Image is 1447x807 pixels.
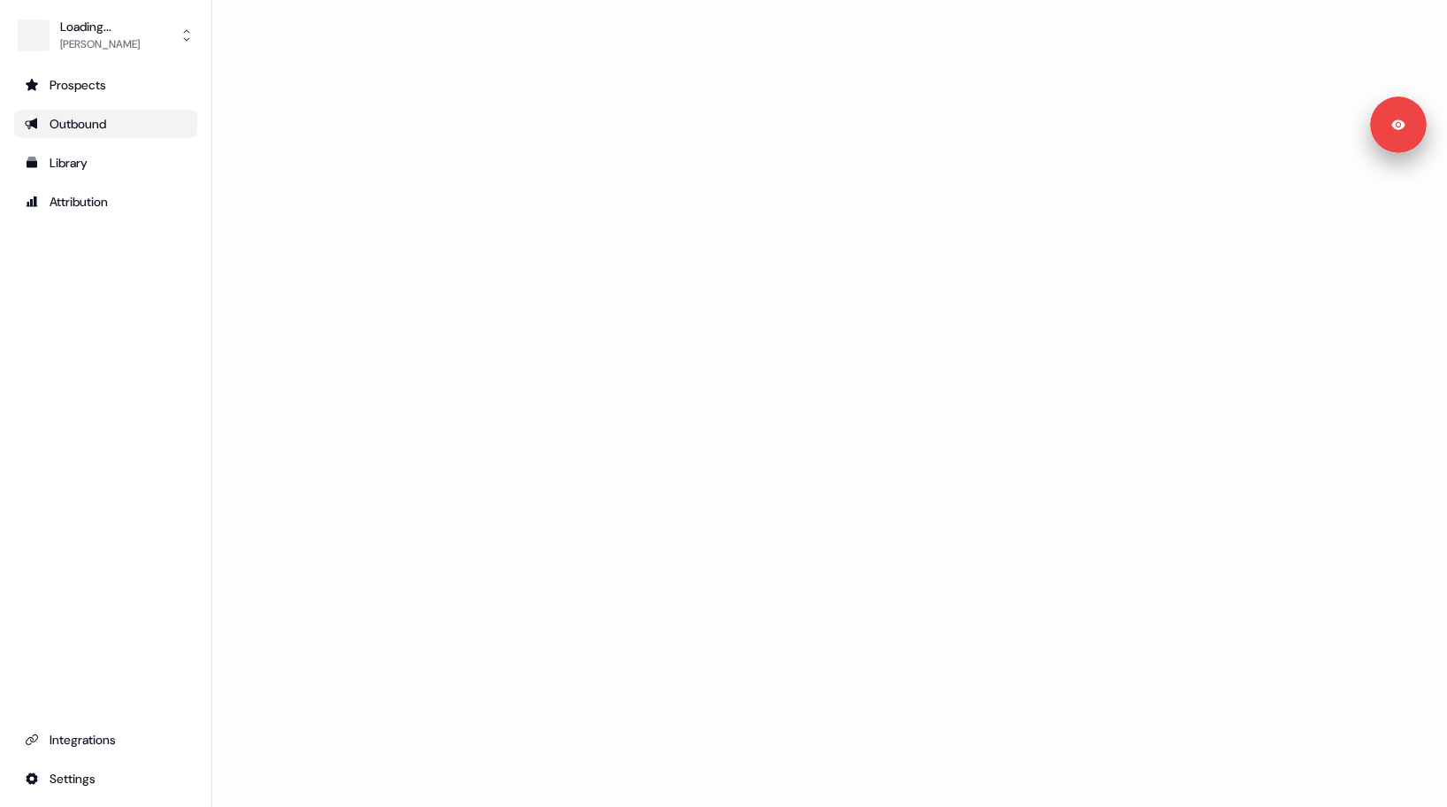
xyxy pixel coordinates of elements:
a: Go to integrations [14,726,197,754]
div: Outbound [25,115,187,133]
div: Integrations [25,731,187,749]
a: Go to outbound experience [14,110,197,138]
a: Go to attribution [14,188,197,216]
a: Go to prospects [14,71,197,99]
div: [PERSON_NAME] [60,35,140,53]
a: Go to integrations [14,765,197,793]
div: Settings [25,770,187,788]
div: Loading... [60,18,140,35]
div: Attribution [25,193,187,211]
a: Go to templates [14,149,197,177]
button: Loading...[PERSON_NAME] [14,14,197,57]
div: Library [25,154,187,172]
div: Prospects [25,76,187,94]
